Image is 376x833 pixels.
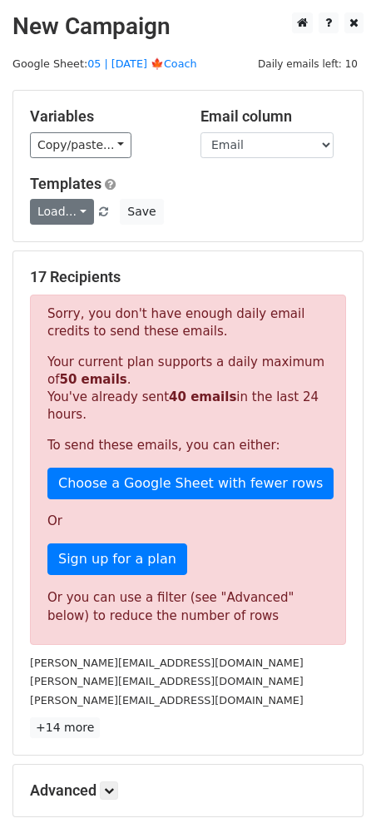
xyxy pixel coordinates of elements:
small: [PERSON_NAME][EMAIL_ADDRESS][DOMAIN_NAME] [30,657,304,669]
h5: Advanced [30,781,346,800]
div: Or you can use a filter (see "Advanced" below) to reduce the number of rows [47,588,329,626]
a: Sign up for a plan [47,543,187,575]
h5: Variables [30,107,176,126]
strong: 50 emails [59,372,126,387]
h5: 17 Recipients [30,268,346,286]
small: Google Sheet: [12,57,197,70]
a: Choose a Google Sheet with fewer rows [47,468,334,499]
button: Save [120,199,163,225]
p: To send these emails, you can either: [47,437,329,454]
small: [PERSON_NAME][EMAIL_ADDRESS][DOMAIN_NAME] [30,694,304,707]
iframe: Chat Widget [293,753,376,833]
a: Load... [30,199,94,225]
p: Sorry, you don't have enough daily email credits to send these emails. [47,305,329,340]
a: Daily emails left: 10 [252,57,364,70]
strong: 40 emails [169,389,236,404]
a: +14 more [30,717,100,738]
p: Or [47,513,329,530]
h2: New Campaign [12,12,364,41]
a: Copy/paste... [30,132,131,158]
a: Templates [30,175,101,192]
a: 05 | [DATE] 🍁Coach [87,57,196,70]
h5: Email column [200,107,346,126]
span: Daily emails left: 10 [252,55,364,73]
p: Your current plan supports a daily maximum of . You've already sent in the last 24 hours. [47,354,329,424]
small: [PERSON_NAME][EMAIL_ADDRESS][DOMAIN_NAME] [30,675,304,687]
